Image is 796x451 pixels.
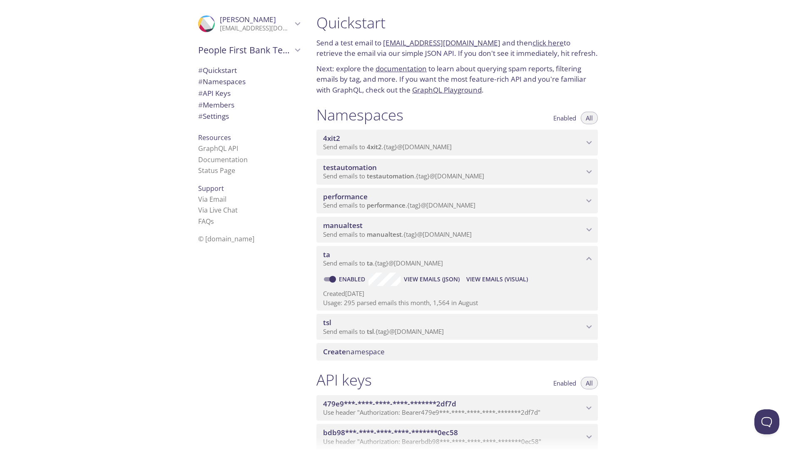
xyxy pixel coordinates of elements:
span: manualtest [367,230,402,238]
a: FAQ [198,217,214,226]
span: Create [323,347,346,356]
div: People First Bank Testing Services [192,39,306,61]
span: # [198,111,203,121]
span: People First Bank Testing Services [198,44,292,56]
a: documentation [376,64,427,73]
span: 4xit2 [323,133,340,143]
button: Enabled [548,112,581,124]
span: [PERSON_NAME] [220,15,276,24]
span: # [198,100,203,110]
div: 4xit2 namespace [316,130,598,155]
a: Enabled [338,275,368,283]
div: tsl namespace [316,314,598,340]
span: Send emails to . {tag} @[DOMAIN_NAME] [323,201,475,209]
span: Resources [198,133,231,142]
span: Members [198,100,234,110]
span: Quickstart [198,65,237,75]
span: Settings [198,111,229,121]
a: GraphQL Playground [412,85,482,95]
span: # [198,65,203,75]
div: performance namespace [316,188,598,214]
p: [EMAIL_ADDRESS][DOMAIN_NAME] [220,24,292,33]
span: ta [367,259,373,267]
div: testautomation namespace [316,159,598,185]
div: Create namespace [316,343,598,361]
span: performance [323,192,368,201]
a: [EMAIL_ADDRESS][DOMAIN_NAME] [383,38,500,48]
button: View Emails (JSON) [400,273,463,286]
button: View Emails (Visual) [463,273,531,286]
span: View Emails (JSON) [404,274,460,284]
p: Usage: 295 parsed emails this month, 1,564 in August [323,298,591,307]
span: manualtest [323,220,363,230]
p: Next: explore the to learn about querying spam reports, filtering emails by tag, and more. If you... [316,63,598,95]
p: Created [DATE] [323,289,591,298]
div: API Keys [192,88,306,99]
h1: API keys [316,371,372,389]
span: performance [367,201,405,209]
div: Namespaces [192,76,306,88]
span: 4xit2 [367,143,382,151]
span: tsl [323,318,331,327]
div: manualtest namespace [316,217,598,243]
h1: Namespaces [316,105,403,124]
div: Members [192,99,306,111]
div: Team Settings [192,110,306,122]
span: Send emails to . {tag} @[DOMAIN_NAME] [323,327,444,336]
h1: Quickstart [316,13,598,32]
span: ta [323,250,330,259]
a: Documentation [198,155,248,164]
a: Status Page [198,166,235,175]
span: View Emails (Visual) [466,274,528,284]
p: Send a test email to and then to retrieve the email via our simple JSON API. If you don't see it ... [316,38,598,59]
span: Send emails to . {tag} @[DOMAIN_NAME] [323,172,484,180]
a: Via Email [198,195,226,204]
span: Support [198,184,224,193]
div: Nikhila Thalloji Thalloji [192,10,306,38]
span: testautomation [367,172,414,180]
span: # [198,88,203,98]
span: testautomation [323,163,377,172]
span: Send emails to . {tag} @[DOMAIN_NAME] [323,230,472,238]
span: Send emails to . {tag} @[DOMAIN_NAME] [323,259,443,267]
span: Send emails to . {tag} @[DOMAIN_NAME] [323,143,452,151]
a: Via Live Chat [198,205,238,215]
div: Quickstart [192,65,306,76]
button: All [581,377,598,389]
a: click here [532,38,564,48]
span: © [DOMAIN_NAME] [198,234,254,243]
span: # [198,77,203,86]
span: Namespaces [198,77,246,86]
button: All [581,112,598,124]
iframe: Help Scout Beacon - Open [754,409,779,434]
span: API Keys [198,88,231,98]
div: ta namespace [316,246,598,272]
span: namespace [323,347,385,356]
a: GraphQL API [198,144,238,153]
button: Enabled [548,377,581,389]
span: s [211,217,214,226]
span: tsl [367,327,374,336]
